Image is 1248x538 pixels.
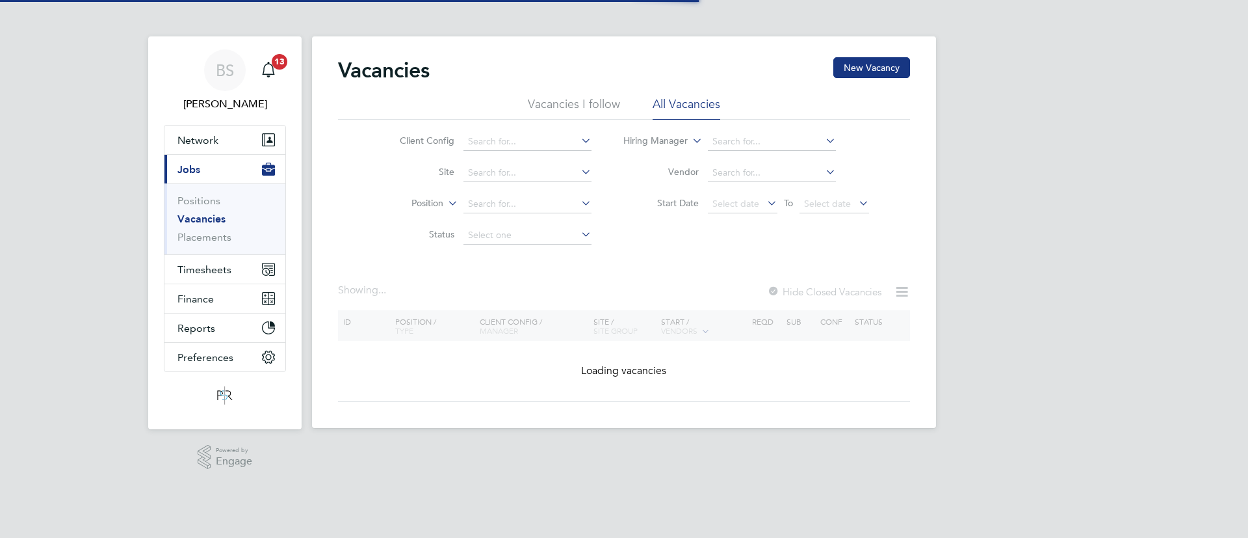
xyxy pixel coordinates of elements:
label: Vendor [624,166,699,178]
img: psrsolutions-logo-retina.png [213,385,237,406]
span: Jobs [177,163,200,176]
button: Timesheets [164,255,285,284]
nav: Main navigation [148,36,302,429]
label: Position [369,197,443,210]
a: Vacancies [177,213,226,225]
label: Start Date [624,197,699,209]
li: Vacancies I follow [528,96,620,120]
span: Preferences [177,351,233,364]
button: Preferences [164,343,285,371]
label: Site [380,166,454,178]
span: Finance [177,293,214,305]
label: Client Config [380,135,454,146]
a: BS[PERSON_NAME] [164,49,286,112]
a: Placements [177,231,231,243]
span: Reports [177,322,215,334]
input: Select one [463,226,591,245]
input: Search for... [708,164,836,182]
a: Powered byEngage [198,445,253,470]
div: Showing [338,284,389,297]
span: ... [378,284,386,297]
label: Hiring Manager [613,135,688,148]
span: Powered by [216,445,252,456]
span: To [780,195,797,211]
a: Go to home page [164,385,286,406]
div: Jobs [164,183,285,254]
label: Hide Closed Vacancies [767,286,881,298]
label: Status [380,228,454,240]
button: Jobs [164,155,285,183]
button: Network [164,126,285,154]
input: Search for... [463,164,591,182]
input: Search for... [708,133,836,151]
button: Reports [164,314,285,342]
span: Network [177,134,218,146]
span: 13 [272,54,287,70]
a: Positions [177,195,220,207]
span: Timesheets [177,263,231,276]
button: New Vacancy [833,57,910,78]
input: Search for... [463,133,591,151]
li: All Vacancies [653,96,720,120]
span: Select date [712,198,759,209]
h2: Vacancies [338,57,430,83]
button: Finance [164,284,285,313]
span: BS [216,62,234,79]
input: Search for... [463,195,591,213]
span: Engage [216,456,252,467]
span: Beth Seddon [164,96,286,112]
a: 13 [255,49,281,91]
span: Select date [804,198,851,209]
